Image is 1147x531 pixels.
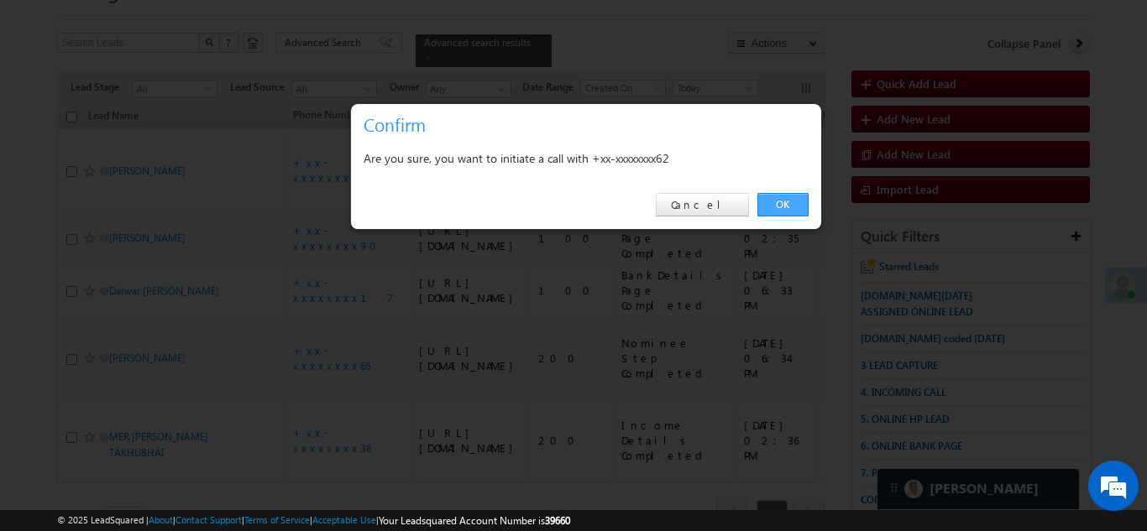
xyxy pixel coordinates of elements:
[379,514,570,527] span: Your Leadsquared Account Number is
[22,155,306,398] textarea: Type your message and hit 'Enter'
[364,148,809,169] div: Are you sure, you want to initiate a call with +xx-xxxxxxxx62
[275,8,316,49] div: Minimize live chat window
[244,514,310,525] a: Terms of Service
[545,514,570,527] span: 39660
[29,88,71,110] img: d_60004797649_company_0_60004797649
[656,193,749,216] a: Cancel
[57,513,570,528] span: © 2025 LeadSquared | | | | |
[149,514,173,525] a: About
[364,110,815,139] h3: Confirm
[312,514,376,525] a: Acceptable Use
[87,88,282,110] div: Chat with us now
[175,514,242,525] a: Contact Support
[228,412,305,435] em: Start Chat
[757,193,809,216] a: OK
